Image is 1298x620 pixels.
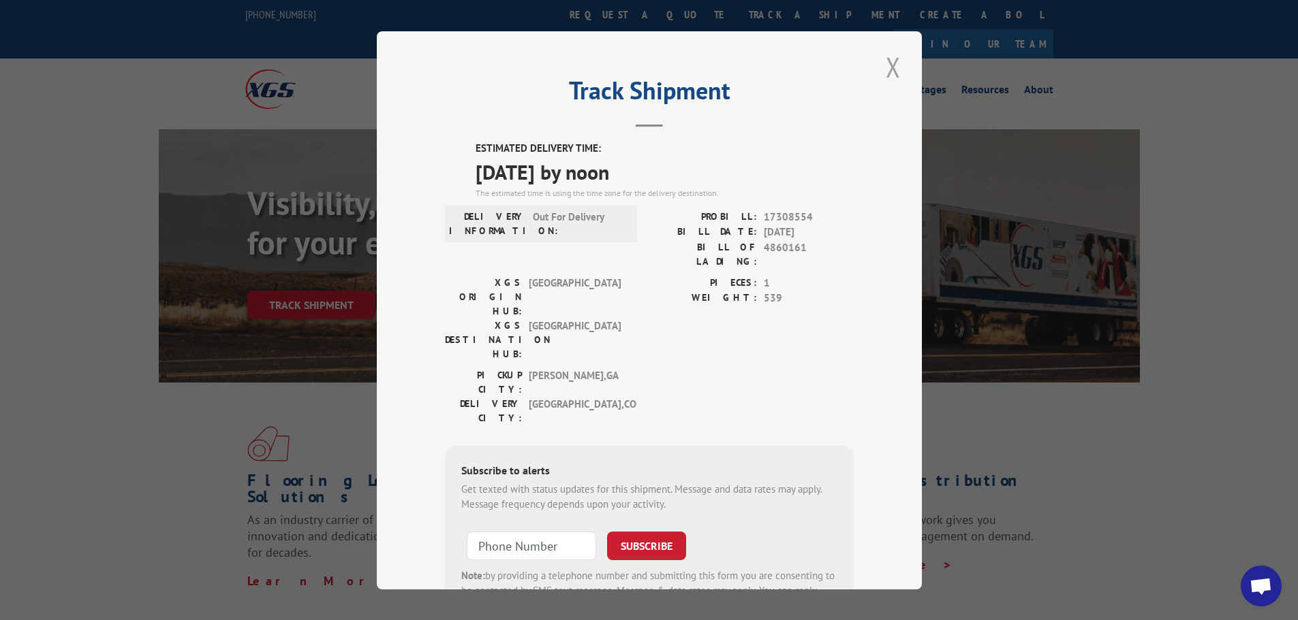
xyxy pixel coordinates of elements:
[467,531,596,559] input: Phone Number
[764,275,854,291] span: 1
[649,275,757,291] label: PIECES:
[461,481,837,512] div: Get texted with status updates for this shipment. Message and data rates may apply. Message frequ...
[445,318,522,361] label: XGS DESTINATION HUB:
[649,225,757,240] label: BILL DATE:
[445,368,522,396] label: PICKUP CITY:
[476,186,854,199] div: The estimated time is using the time zone for the delivery destination.
[649,240,757,268] label: BILL OF LADING:
[461,568,485,581] strong: Note:
[529,318,621,361] span: [GEOGRAPHIC_DATA]
[764,225,854,240] span: [DATE]
[764,209,854,225] span: 17308554
[1241,566,1282,606] a: Open chat
[445,396,522,425] label: DELIVERY CITY:
[533,209,625,238] span: Out For Delivery
[449,209,526,238] label: DELIVERY INFORMATION:
[476,141,854,157] label: ESTIMATED DELIVERY TIME:
[882,48,905,86] button: Close modal
[461,568,837,614] div: by providing a telephone number and submitting this form you are consenting to be contacted by SM...
[764,291,854,306] span: 539
[649,209,757,225] label: PROBILL:
[461,461,837,481] div: Subscribe to alerts
[649,291,757,306] label: WEIGHT:
[529,368,621,396] span: [PERSON_NAME] , GA
[445,81,854,107] h2: Track Shipment
[607,531,686,559] button: SUBSCRIBE
[476,156,854,186] span: [DATE] by noon
[529,275,621,318] span: [GEOGRAPHIC_DATA]
[445,275,522,318] label: XGS ORIGIN HUB:
[529,396,621,425] span: [GEOGRAPHIC_DATA] , CO
[764,240,854,268] span: 4860161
